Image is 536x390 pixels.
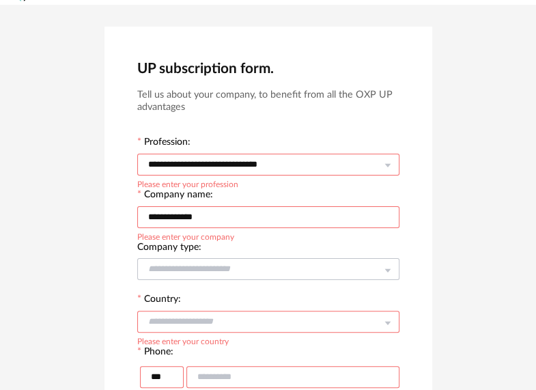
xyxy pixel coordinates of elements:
[137,242,201,255] label: Company type:
[137,335,229,346] div: Please enter your country
[137,347,173,359] label: Phone:
[137,137,191,150] label: Profession:
[137,89,399,114] h3: Tell us about your company, to benefit from all the OXP UP advantages
[137,59,399,78] h2: UP subscription form.
[137,294,181,307] label: Country:
[137,230,234,241] div: Please enter your company
[137,190,213,202] label: Company name:
[137,178,238,189] div: Please enter your profession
